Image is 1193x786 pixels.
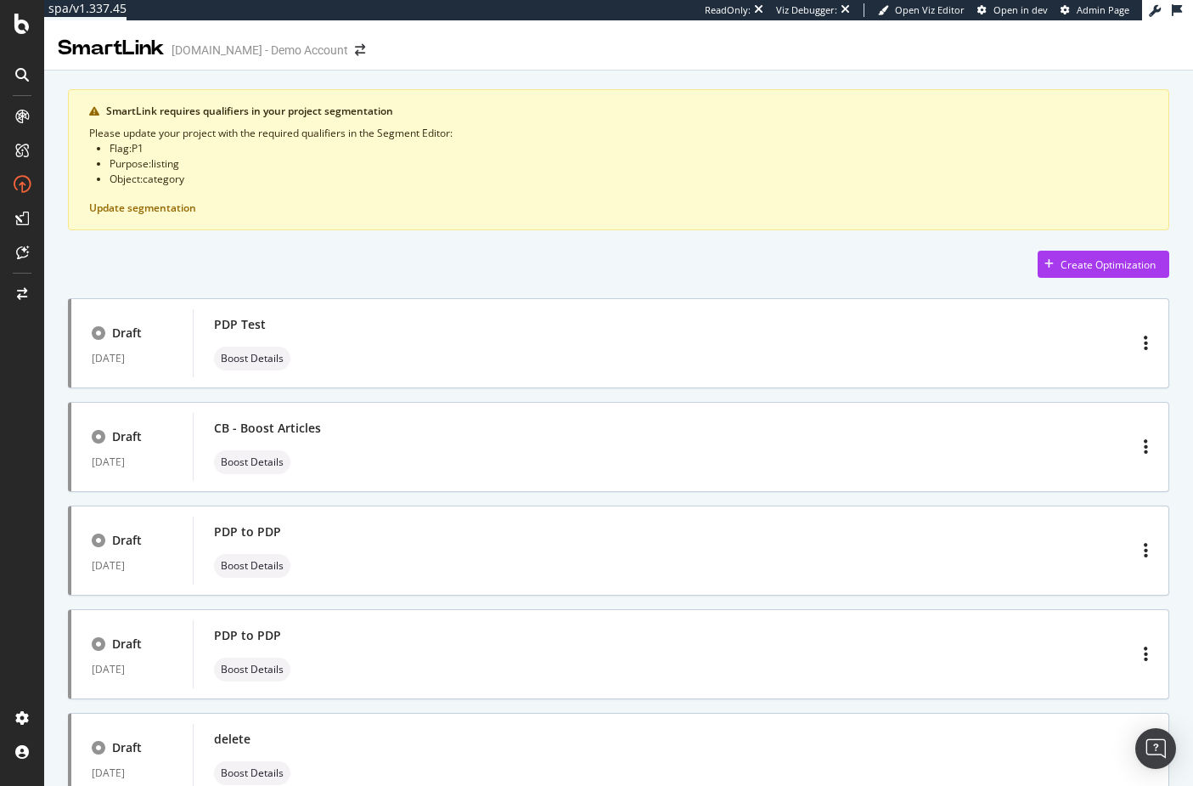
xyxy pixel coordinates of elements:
[705,3,751,17] div: ReadOnly:
[993,3,1048,16] span: Open in dev
[112,636,142,653] div: Draft
[214,658,290,681] div: neutral label
[895,3,965,16] span: Open Viz Editor
[68,506,1169,596] a: Draft[DATE]PDP to PDPneutral label
[92,348,172,369] div: [DATE]
[92,452,172,472] div: [DATE]
[221,353,284,364] span: Boost Details
[776,3,837,17] div: Viz Debugger:
[214,761,290,785] div: neutral label
[214,450,290,474] div: neutral label
[68,298,1169,388] a: Draft[DATE]PDP Testneutral label
[110,156,1148,172] li: Purpose : listing
[214,316,266,333] div: PDP Test
[1061,3,1129,17] a: Admin Page
[878,3,965,17] a: Open Viz Editor
[112,532,142,549] div: Draft
[977,3,1048,17] a: Open in dev
[106,104,1148,119] div: SmartLink requires qualifiers in your project segmentation
[110,172,1148,187] li: Object : category
[214,420,321,437] div: CB - Boost Articles
[221,768,284,778] span: Boost Details
[1077,3,1129,16] span: Admin Page
[110,141,1148,156] li: Flag : P1
[92,659,172,680] div: [DATE]
[92,763,172,783] div: [DATE]
[58,34,165,63] div: SmartLink
[112,325,142,342] div: Draft
[89,126,1148,187] div: Please update your project with the required qualifiers in the Segment Editor:
[221,457,284,467] span: Boost Details
[1038,251,1169,278] button: Create Optimization
[214,523,281,540] div: PDP to PDP
[221,664,284,675] span: Boost Details
[112,739,142,756] div: Draft
[214,627,281,644] div: PDP to PDP
[112,428,142,445] div: Draft
[89,202,196,214] button: Update segmentation
[68,402,1169,492] a: Draft[DATE]CB - Boost Articlesneutral label
[214,554,290,578] div: neutral label
[214,731,250,748] div: delete
[214,347,290,370] div: neutral label
[68,609,1169,699] a: Draft[DATE]PDP to PDPneutral label
[68,89,1169,230] div: warning banner
[221,561,284,571] span: Boost Details
[172,42,348,59] div: [DOMAIN_NAME] - Demo Account
[1061,257,1156,272] div: Create Optimization
[1135,728,1176,769] div: Open Intercom Messenger
[92,556,172,576] div: [DATE]
[355,44,365,56] div: arrow-right-arrow-left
